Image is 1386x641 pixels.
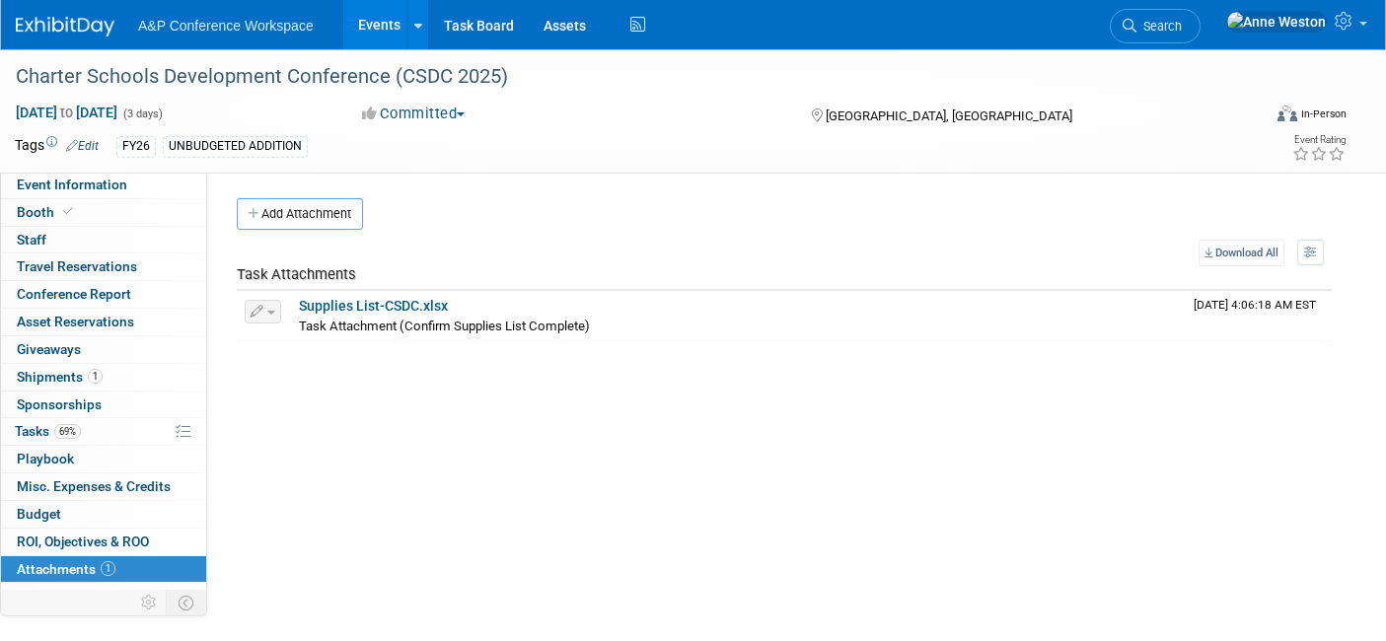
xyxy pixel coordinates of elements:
[1,446,206,472] a: Playbook
[132,590,167,615] td: Personalize Event Tab Strip
[1226,11,1327,33] img: Anne Weston
[17,232,46,248] span: Staff
[1,227,206,253] a: Staff
[1,253,206,280] a: Travel Reservations
[138,18,314,34] span: A&P Conference Workspace
[1,364,206,391] a: Shipments1
[116,136,156,157] div: FY26
[17,341,81,357] span: Giveaways
[63,206,73,217] i: Booth reservation complete
[1136,19,1182,34] span: Search
[167,590,207,615] td: Toggle Event Tabs
[1,336,206,363] a: Giveaways
[237,198,363,230] button: Add Attachment
[17,506,61,522] span: Budget
[17,561,115,577] span: Attachments
[1186,291,1332,340] td: Upload Timestamp
[1300,107,1347,121] div: In-Person
[237,265,356,283] span: Task Attachments
[17,369,103,385] span: Shipments
[826,108,1072,123] span: [GEOGRAPHIC_DATA], [GEOGRAPHIC_DATA]
[57,105,76,120] span: to
[15,423,81,439] span: Tasks
[1194,298,1316,312] span: Upload Timestamp
[9,59,1233,95] div: Charter Schools Development Conference (CSDC 2025)
[1,418,206,445] a: Tasks69%
[15,104,118,121] span: [DATE] [DATE]
[163,136,308,157] div: UNBUDGETED ADDITION
[1,529,206,555] a: ROI, Objectives & ROO
[1149,103,1347,132] div: Event Format
[1110,9,1201,43] a: Search
[1,392,206,418] a: Sponsorships
[17,177,127,192] span: Event Information
[66,139,99,153] a: Edit
[17,204,77,220] span: Booth
[1,199,206,226] a: Booth
[1199,240,1284,266] a: Download All
[17,451,74,466] span: Playbook
[299,319,590,333] span: Task Attachment (Confirm Supplies List Complete)
[1,473,206,500] a: Misc. Expenses & Credits
[1,556,206,583] a: Attachments1
[15,135,99,158] td: Tags
[101,561,115,576] span: 1
[1,501,206,528] a: Budget
[1292,135,1346,145] div: Event Rating
[54,424,81,439] span: 69%
[1,309,206,335] a: Asset Reservations
[17,314,134,329] span: Asset Reservations
[88,369,103,384] span: 1
[17,396,102,412] span: Sponsorships
[1,281,206,308] a: Conference Report
[17,478,171,494] span: Misc. Expenses & Credits
[1,583,206,609] a: more
[16,17,114,36] img: ExhibitDay
[13,588,44,604] span: more
[17,286,131,302] span: Conference Report
[17,258,137,274] span: Travel Reservations
[17,534,149,549] span: ROI, Objectives & ROO
[1,172,206,198] a: Event Information
[1277,106,1297,121] img: Format-Inperson.png
[355,104,473,124] button: Committed
[299,298,448,314] a: Supplies List-CSDC.xlsx
[121,107,163,120] span: (3 days)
